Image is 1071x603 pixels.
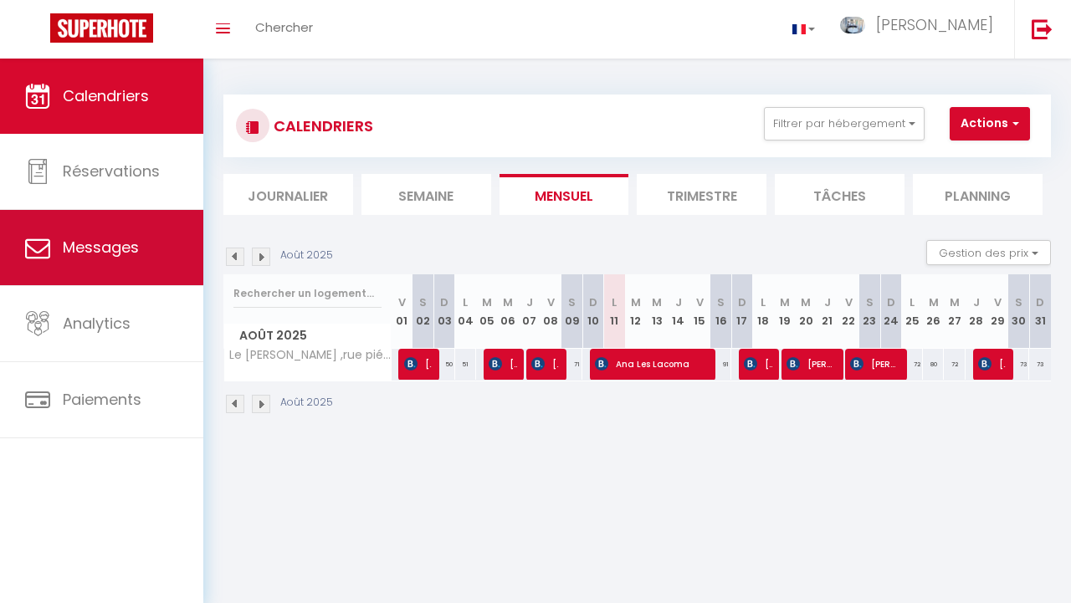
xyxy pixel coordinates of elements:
input: Rechercher un logement... [233,279,382,309]
th: 22 [838,274,858,349]
span: Messages [63,237,139,258]
span: [PERSON_NAME] [876,14,993,35]
div: 91 [710,349,731,380]
span: Août 2025 [224,324,391,348]
th: 08 [540,274,561,349]
span: Paiements [63,389,141,410]
abbr: V [398,294,406,310]
div: 51 [455,349,476,380]
th: 11 [604,274,625,349]
abbr: M [631,294,641,310]
h3: CALENDRIERS [269,107,373,145]
span: Le [PERSON_NAME] ,rue piétonne vivante [227,349,394,361]
th: 31 [1029,274,1051,349]
span: [PERSON_NAME] [489,348,516,380]
p: Août 2025 [280,248,333,263]
abbr: V [696,294,704,310]
abbr: S [568,294,576,310]
li: Journalier [223,174,353,215]
abbr: J [526,294,533,310]
th: 18 [753,274,774,349]
abbr: D [440,294,448,310]
abbr: L [612,294,617,310]
th: 09 [561,274,582,349]
p: Août 2025 [280,395,333,411]
div: 80 [923,349,944,380]
abbr: M [652,294,662,310]
abbr: S [419,294,427,310]
abbr: M [503,294,513,310]
th: 24 [880,274,901,349]
img: Super Booking [50,13,153,43]
button: Gestion des prix [926,240,1051,265]
img: ... [840,17,865,33]
abbr: S [866,294,874,310]
span: Chercher [255,18,313,36]
abbr: M [950,294,960,310]
span: [PERSON_NAME] [978,348,1006,380]
abbr: D [1036,294,1044,310]
th: 16 [710,274,731,349]
th: 20 [796,274,817,349]
th: 06 [498,274,519,349]
abbr: D [738,294,746,310]
li: Semaine [361,174,491,215]
abbr: M [780,294,790,310]
th: 23 [859,274,880,349]
div: 72 [902,349,923,380]
span: [PERSON_NAME] [404,348,432,380]
th: 02 [413,274,433,349]
abbr: V [547,294,555,310]
span: Calendriers [63,85,149,106]
abbr: M [929,294,939,310]
span: Réservations [63,161,160,181]
th: 27 [944,274,965,349]
div: 72 [944,349,965,380]
th: 03 [433,274,454,349]
th: 01 [392,274,413,349]
th: 28 [966,274,986,349]
th: 26 [923,274,944,349]
th: 13 [647,274,668,349]
th: 12 [625,274,646,349]
th: 30 [1008,274,1029,349]
span: Analytics [63,313,131,334]
abbr: S [717,294,725,310]
li: Mensuel [500,174,629,215]
th: 19 [774,274,795,349]
abbr: J [973,294,980,310]
abbr: D [887,294,895,310]
li: Tâches [775,174,904,215]
div: 73 [1008,349,1029,380]
div: 73 [1029,349,1051,380]
li: Planning [913,174,1043,215]
button: Actions [950,107,1030,141]
abbr: J [824,294,831,310]
th: 17 [731,274,752,349]
span: Ana Les Lacoma [595,348,706,380]
img: logout [1032,18,1053,39]
abbr: S [1015,294,1022,310]
abbr: M [482,294,492,310]
th: 05 [476,274,497,349]
span: [PERSON_NAME] [744,348,771,380]
abbr: L [761,294,766,310]
abbr: L [910,294,915,310]
abbr: V [994,294,1002,310]
abbr: L [463,294,468,310]
abbr: M [801,294,811,310]
th: 25 [902,274,923,349]
th: 21 [817,274,838,349]
abbr: J [675,294,682,310]
abbr: D [589,294,597,310]
abbr: V [845,294,853,310]
span: [PERSON_NAME] [787,348,835,380]
li: Trimestre [637,174,766,215]
th: 07 [519,274,540,349]
div: 71 [561,349,582,380]
span: [PERSON_NAME] [850,348,899,380]
th: 14 [668,274,689,349]
th: 04 [455,274,476,349]
th: 29 [986,274,1007,349]
th: 10 [582,274,603,349]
